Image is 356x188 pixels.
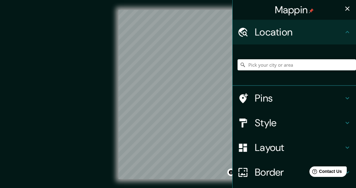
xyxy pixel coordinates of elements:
[227,169,235,176] button: Toggle attribution
[233,135,356,160] div: Layout
[255,141,344,154] h4: Layout
[118,10,238,179] canvas: Map
[255,166,344,178] h4: Border
[238,59,356,70] input: Pick your city or area
[233,111,356,135] div: Style
[301,164,349,181] iframe: Help widget launcher
[255,117,344,129] h4: Style
[255,92,344,104] h4: Pins
[233,86,356,111] div: Pins
[255,26,344,38] h4: Location
[309,8,314,13] img: pin-icon.png
[233,160,356,185] div: Border
[233,20,356,44] div: Location
[275,4,314,16] h4: Mappin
